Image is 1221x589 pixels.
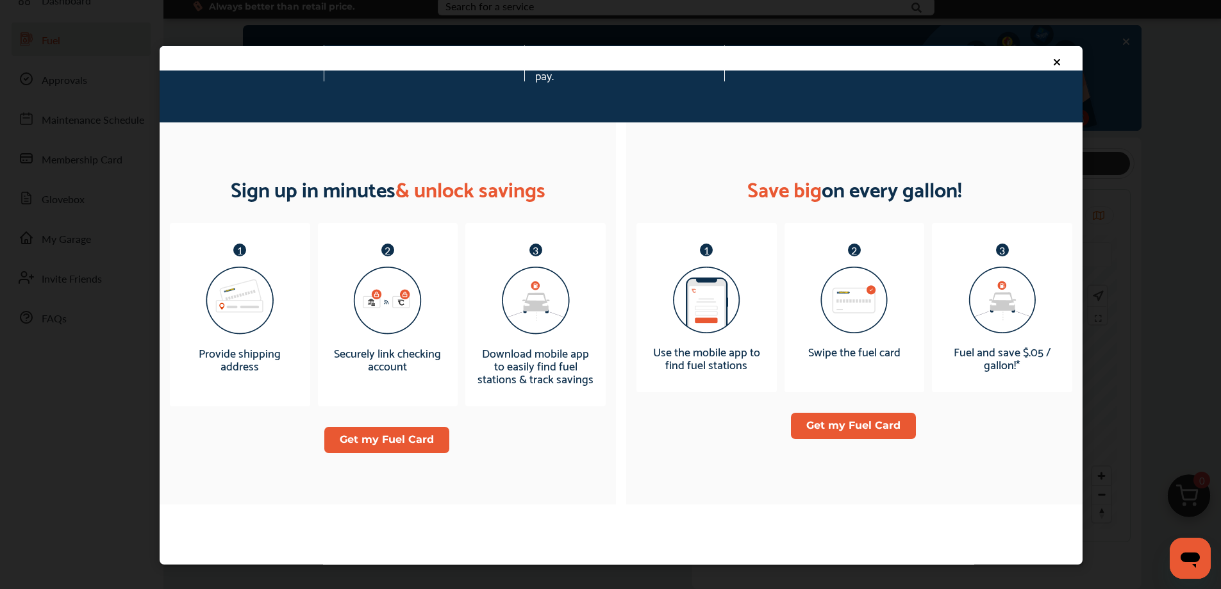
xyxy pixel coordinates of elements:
[847,243,860,256] p: 2
[206,266,274,334] img: osiBh5r3n4yMxpXrK6s+VUNalnKZHijzf+JWi8Ie7RAAAAAElFTkSuQmCC
[808,344,900,357] p: Swipe the fuel card
[233,243,246,256] p: 1
[180,345,300,371] p: Provide shipping address
[790,412,915,438] button: Get my Fuel Card
[476,345,595,384] p: Download mobile app to easily find fuel stations & track savings
[968,266,1036,333] img: Xa8CAAAAAElFTkSuQmCC
[672,266,740,333] img: RPxFMZ4gAAAABJRU5ErkJggg==
[647,344,767,370] p: Use the mobile app to find fuel stations
[535,17,718,81] p: Swipe the CarAdvise Fuel Card. Fill up your tank and save! Discounted amount is withdrawn from yo...
[353,266,422,334] img: ZIhZ8UKB+Ip5HNylTsZpilictTsuZQksBrOFZewXDdTVJdK+S69teFGMW7EikWhcJ2iZG9n5JWWx+TQ56rc5qS4sfaSVa5z1W...
[700,243,713,256] p: 1
[501,266,569,334] img: 0z8gwOtVZsQAAAAASUVORK5CYII=
[995,243,1008,256] p: 3
[324,426,449,452] button: Get my Fuel Card
[942,344,1062,370] p: Fuel and save $.05 / gallon!*
[820,266,888,333] img: 4AAAAAElFTkSuQmCC
[1170,538,1211,579] iframe: Button to launch messaging window
[381,243,394,256] p: 2
[529,243,542,256] p: 3
[395,170,545,204] span: & unlock savings
[747,170,821,204] span: Save big
[821,170,961,204] span: on every gallon!
[230,170,395,204] span: Sign up in minutes
[328,345,447,371] p: Securely link checking account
